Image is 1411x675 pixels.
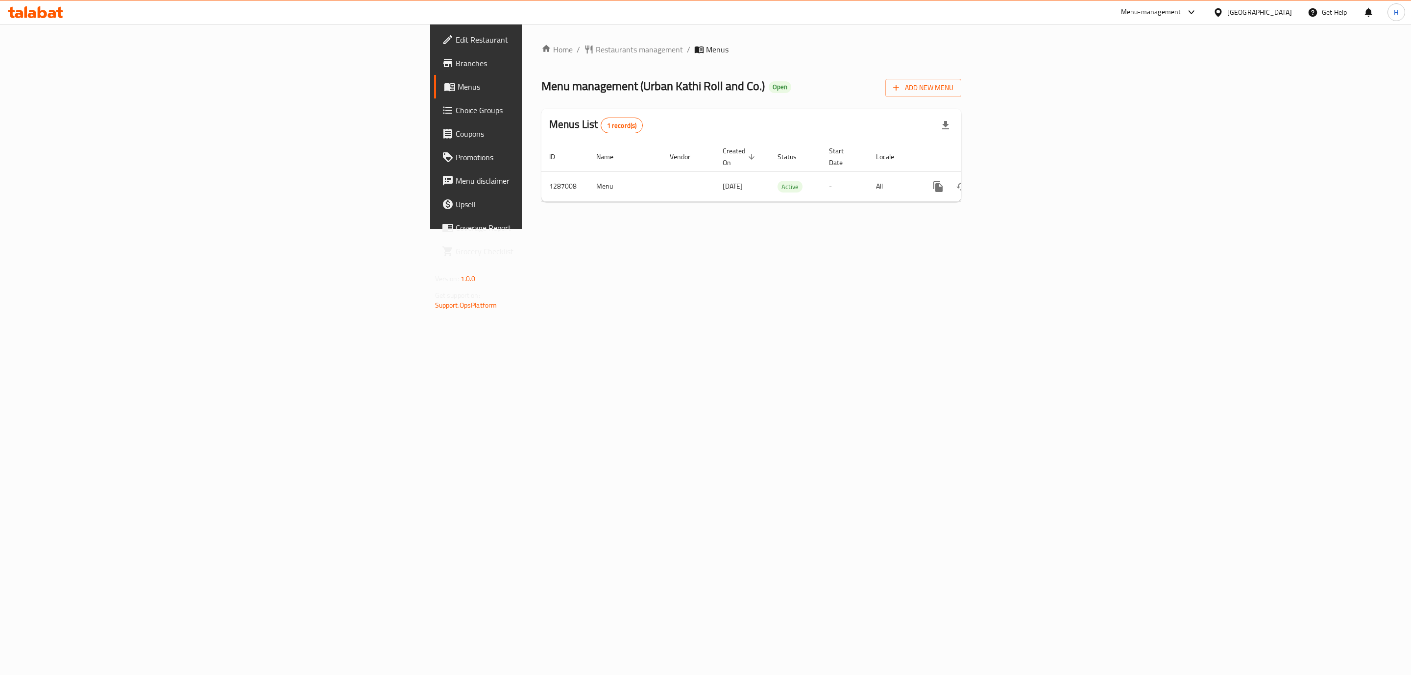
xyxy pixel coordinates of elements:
a: Edit Restaurant [434,28,666,51]
span: Upsell [456,198,658,210]
span: H [1394,7,1398,18]
span: Promotions [456,151,658,163]
a: Grocery Checklist [434,240,666,263]
th: Actions [919,142,1028,172]
a: Choice Groups [434,98,666,122]
a: Menus [434,75,666,98]
a: Coverage Report [434,216,666,240]
span: Active [778,181,803,193]
span: Grocery Checklist [456,245,658,257]
span: Created On [723,145,758,169]
button: Change Status [950,175,973,198]
span: [DATE] [723,180,743,193]
span: Version: [435,272,459,285]
span: Locale [876,151,907,163]
span: Coupons [456,128,658,140]
span: Menus [706,44,729,55]
div: Total records count [601,118,643,133]
nav: breadcrumb [541,44,961,55]
a: Support.OpsPlatform [435,299,497,312]
span: Get support on: [435,289,480,302]
td: All [868,171,919,201]
span: Menu disclaimer [456,175,658,187]
a: Promotions [434,145,666,169]
span: Start Date [829,145,856,169]
td: - [821,171,868,201]
button: Add New Menu [885,79,961,97]
span: 1.0.0 [461,272,476,285]
table: enhanced table [541,142,1028,202]
h2: Menus List [549,117,643,133]
a: Branches [434,51,666,75]
li: / [687,44,690,55]
div: Menu-management [1121,6,1181,18]
span: 1 record(s) [601,121,643,130]
div: [GEOGRAPHIC_DATA] [1227,7,1292,18]
div: Export file [934,114,957,137]
span: Branches [456,57,658,69]
span: Menus [458,81,658,93]
span: Name [596,151,626,163]
a: Coupons [434,122,666,145]
div: Open [769,81,791,93]
span: Add New Menu [893,82,953,94]
span: Coverage Report [456,222,658,234]
button: more [926,175,950,198]
span: Choice Groups [456,104,658,116]
span: Vendor [670,151,703,163]
span: ID [549,151,568,163]
span: Open [769,83,791,91]
a: Menu disclaimer [434,169,666,193]
span: Edit Restaurant [456,34,658,46]
span: Status [778,151,809,163]
a: Upsell [434,193,666,216]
